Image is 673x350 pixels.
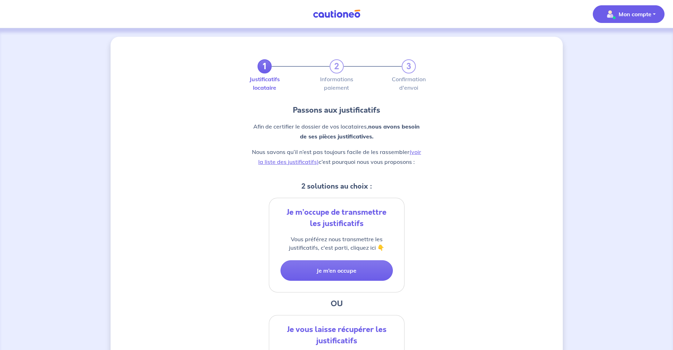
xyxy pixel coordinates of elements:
[330,76,344,90] label: Informations paiement
[402,76,416,90] label: Confirmation d'envoi
[619,10,651,18] p: Mon compte
[252,181,421,192] h5: 2 solutions au choix :
[252,147,421,167] p: Nous savons qu’il n’est pas toujours facile de les rassembler c’est pourquoi nous vous proposons :
[258,76,272,90] label: Justificatifs locataire
[269,298,405,309] h3: OU
[252,121,421,141] p: Afin de certifier le dossier de vos locataires,
[593,5,665,23] button: illu_account_valid_menu.svgMon compte
[293,105,380,116] p: Passons aux justificatifs
[281,235,393,252] p: Vous préférez nous transmettre les justificatifs, c'est parti, cliquez ici 👇
[604,8,616,20] img: illu_account_valid_menu.svg
[281,207,393,229] div: Je m’occupe de transmettre les justificatifs
[281,260,393,281] button: Je m’en occupe
[310,10,363,18] img: Cautioneo
[281,324,393,346] div: Je vous laisse récupérer les justificatifs
[258,59,272,73] a: 1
